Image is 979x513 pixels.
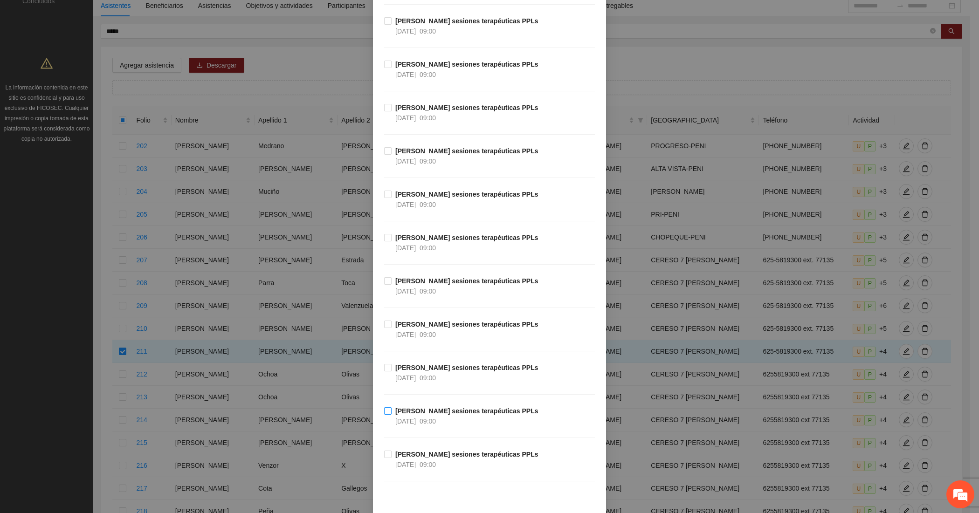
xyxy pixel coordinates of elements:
span: 09:00 [420,287,436,295]
strong: [PERSON_NAME] sesiones terapéuticas PPLs [395,407,538,415]
span: [DATE] [395,244,416,252]
span: [DATE] [395,27,416,35]
strong: [PERSON_NAME] sesiones terapéuticas PPLs [395,104,538,111]
span: 09:00 [420,157,436,165]
span: [DATE] [395,417,416,425]
div: Minimizar ventana de chat en vivo [153,5,175,27]
strong: [PERSON_NAME] sesiones terapéuticas PPLs [395,17,538,25]
div: Chatee con nosotros ahora [48,48,157,60]
span: [DATE] [395,287,416,295]
strong: [PERSON_NAME] sesiones terapéuticas PPLs [395,364,538,371]
span: [DATE] [395,374,416,382]
span: [DATE] [395,157,416,165]
span: 09:00 [420,244,436,252]
strong: [PERSON_NAME] sesiones terapéuticas PPLs [395,277,538,285]
span: [DATE] [395,461,416,468]
span: 09:00 [420,114,436,122]
span: 09:00 [420,331,436,338]
strong: [PERSON_NAME] sesiones terapéuticas PPLs [395,451,538,458]
span: [DATE] [395,331,416,338]
span: [DATE] [395,201,416,208]
strong: [PERSON_NAME] sesiones terapéuticas PPLs [395,61,538,68]
span: 09:00 [420,201,436,208]
span: 09:00 [420,71,436,78]
span: 09:00 [420,374,436,382]
strong: [PERSON_NAME] sesiones terapéuticas PPLs [395,191,538,198]
strong: [PERSON_NAME] sesiones terapéuticas PPLs [395,234,538,241]
span: [DATE] [395,71,416,78]
span: 09:00 [420,417,436,425]
span: [DATE] [395,114,416,122]
textarea: Escriba su mensaje y pulse “Intro” [5,254,178,287]
span: 09:00 [420,27,436,35]
span: 09:00 [420,461,436,468]
strong: [PERSON_NAME] sesiones terapéuticas PPLs [395,147,538,155]
strong: [PERSON_NAME] sesiones terapéuticas PPLs [395,321,538,328]
span: Estamos en línea. [54,124,129,219]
